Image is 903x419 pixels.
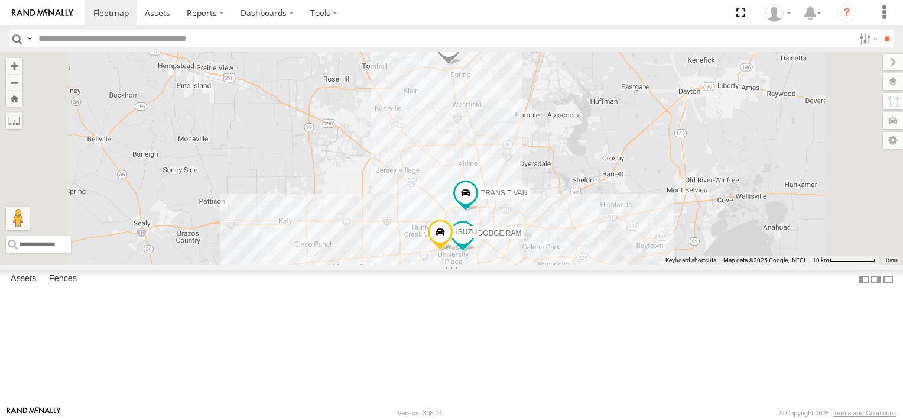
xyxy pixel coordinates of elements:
button: Zoom Home [6,91,22,107]
label: Map Settings [883,132,903,149]
span: DODGE RAM [478,228,522,237]
button: Map Scale: 10 km per 75 pixels [809,256,879,265]
a: Visit our Website [7,407,61,419]
label: Assets [5,271,42,288]
button: Zoom in [6,58,22,74]
a: Terms (opens in new tab) [885,257,898,262]
div: © Copyright 2025 - [779,410,896,417]
label: Dock Summary Table to the Right [870,270,882,288]
i: ? [837,4,856,22]
label: Hide Summary Table [882,270,894,288]
div: Version: 308.01 [398,410,443,417]
div: Lupe Hernandez [761,4,795,22]
label: Search Filter Options [855,30,880,47]
span: ISUZU [456,228,477,236]
a: Terms and Conditions [834,410,896,417]
label: Search Query [25,30,34,47]
button: Keyboard shortcuts [665,256,716,265]
label: Fences [43,271,83,288]
span: TRANSIT VAN [481,189,527,197]
span: 10 km [813,257,829,263]
button: Zoom out [6,74,22,91]
button: Drag Pegman onto the map to open Street View [6,207,30,230]
img: rand-logo.svg [12,9,73,17]
label: Measure [6,112,22,129]
span: Map data ©2025 Google, INEGI [723,257,805,263]
label: Dock Summary Table to the Left [858,270,870,288]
